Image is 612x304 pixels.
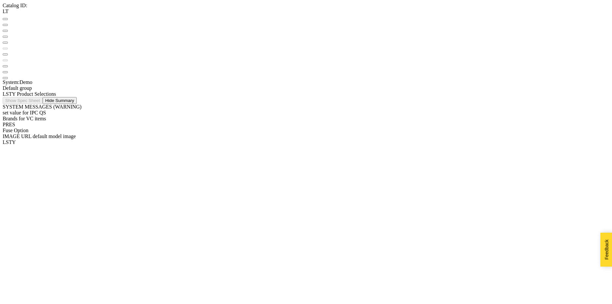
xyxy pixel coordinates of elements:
[3,9,609,14] div: LT
[3,133,609,145] div: IMAGE URL default model image
[3,110,609,116] div: set value for IPC QS
[3,104,609,110] div: SYSTEM MESSAGES (WARNING)
[3,91,609,97] div: LSTY Product Selections
[3,79,609,85] div: System: Demo
[3,128,609,133] div: Fuse Option
[3,116,609,128] div: Brands for VC items
[3,122,609,128] div: PRES
[3,97,43,104] button: Show Spec Sheet
[3,139,609,145] div: LSTY
[43,97,77,104] button: Hide Summary
[3,85,609,91] div: Default group
[3,3,609,9] div: Catalog ID:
